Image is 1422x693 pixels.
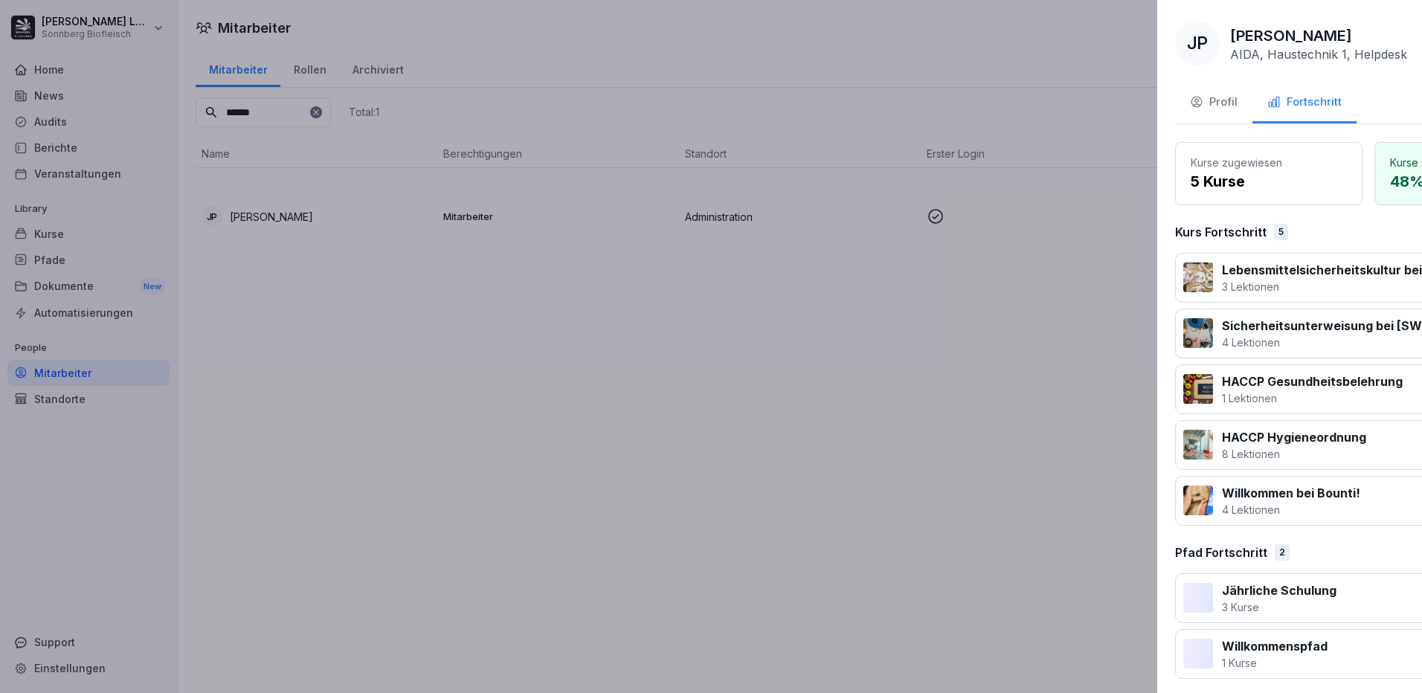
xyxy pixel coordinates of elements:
p: Kurse zugewiesen [1191,155,1347,170]
p: 5 Kurse [1191,170,1347,193]
p: Jährliche Schulung [1222,581,1336,599]
p: Kurs Fortschritt [1175,223,1267,241]
div: 5 [1274,224,1288,240]
p: HACCP Hygieneordnung [1222,428,1366,446]
div: Profil [1190,94,1238,111]
div: JP [1175,21,1220,65]
div: Fortschritt [1267,94,1342,111]
div: 2 [1275,544,1290,561]
button: Fortschritt [1252,83,1357,123]
button: Profil [1175,83,1252,123]
p: Pfad Fortschritt [1175,544,1267,561]
p: 8 Lektionen [1222,446,1366,462]
p: Willkommenspfad [1222,637,1328,655]
p: 4 Lektionen [1222,502,1360,518]
p: Willkommen bei Bounti! [1222,484,1360,502]
p: 3 Kurse [1222,599,1336,615]
p: HACCP Gesundheitsbelehrung [1222,373,1403,390]
p: AIDA, Haustechnik 1, Helpdesk [1230,47,1407,62]
p: [PERSON_NAME] [1230,25,1352,47]
p: 1 Kurse [1222,655,1328,671]
p: 1 Lektionen [1222,390,1403,406]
